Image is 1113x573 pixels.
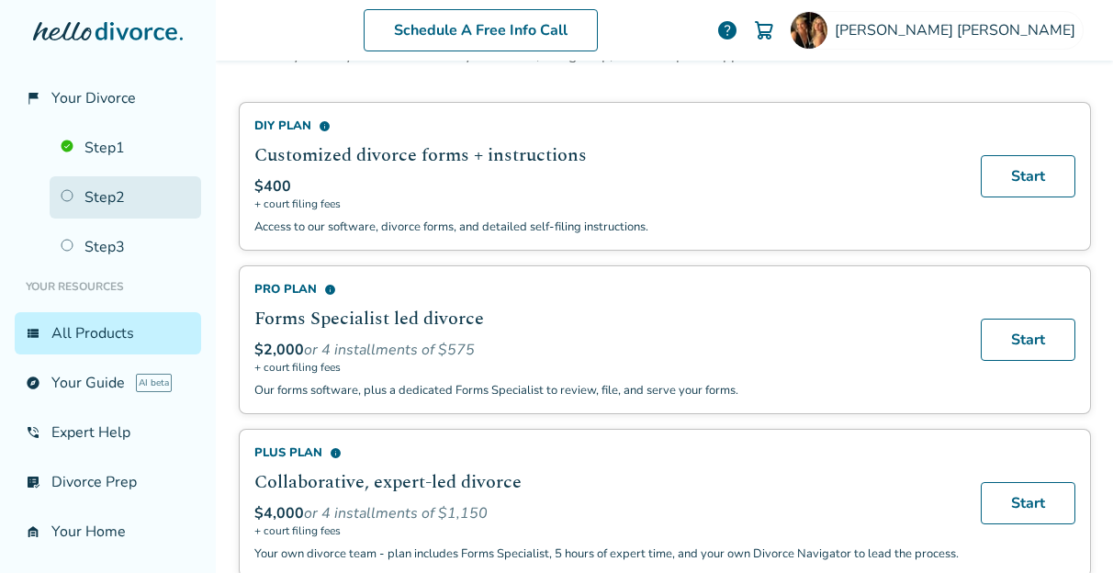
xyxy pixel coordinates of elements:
[254,305,959,332] h2: Forms Specialist led divorce
[15,511,201,553] a: garage_homeYour Home
[26,425,40,440] span: phone_in_talk
[136,374,172,392] span: AI beta
[26,91,40,106] span: flag_2
[26,475,40,489] span: list_alt_check
[15,362,201,404] a: exploreYour GuideAI beta
[254,197,959,211] span: + court filing fees
[254,141,959,169] h2: Customized divorce forms + instructions
[15,77,201,119] a: flag_2Your Divorce
[791,12,827,49] img: Amy Harrison
[981,155,1075,197] a: Start
[254,503,304,523] span: $4,000
[981,482,1075,524] a: Start
[981,319,1075,361] a: Start
[254,503,959,523] div: or 4 installments of $1,150
[254,545,959,562] p: Your own divorce team - plan includes Forms Specialist, 5 hours of expert time, and your own Divo...
[50,127,201,169] a: Step1
[254,360,959,375] span: + court filing fees
[716,19,738,41] a: help
[254,118,959,134] div: DIY Plan
[50,226,201,268] a: Step3
[254,219,959,235] p: Access to our software, divorce forms, and detailed self-filing instructions.
[835,20,1083,40] span: [PERSON_NAME] [PERSON_NAME]
[15,461,201,503] a: list_alt_checkDivorce Prep
[753,19,775,41] img: Cart
[26,376,40,390] span: explore
[26,524,40,539] span: garage_home
[254,340,959,360] div: or 4 installments of $575
[254,176,291,197] span: $400
[15,268,201,305] li: Your Resources
[15,411,201,454] a: phone_in_talkExpert Help
[254,523,959,538] span: + court filing fees
[26,326,40,341] span: view_list
[254,468,959,496] h2: Collaborative, expert-led divorce
[1021,485,1113,573] iframe: Chat Widget
[254,382,959,399] p: Our forms software, plus a dedicated Forms Specialist to review, file, and serve your forms.
[364,9,598,51] a: Schedule A Free Info Call
[330,447,342,459] span: info
[51,88,136,108] span: Your Divorce
[254,444,959,461] div: Plus Plan
[324,284,336,296] span: info
[50,176,201,219] a: Step2
[319,120,331,132] span: info
[15,312,201,354] a: view_listAll Products
[254,281,959,298] div: Pro Plan
[254,340,304,360] span: $2,000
